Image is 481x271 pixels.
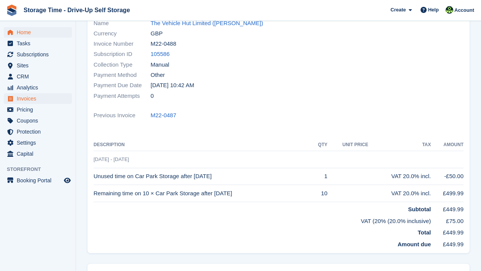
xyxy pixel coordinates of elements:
[94,156,129,162] span: [DATE] - [DATE]
[151,50,170,59] a: 105586
[428,6,439,14] span: Help
[17,27,62,38] span: Home
[17,126,62,137] span: Protection
[94,92,151,100] span: Payment Attempts
[94,111,151,120] span: Previous Invoice
[6,5,17,16] img: stora-icon-8386f47178a22dfd0bd8f6a31ec36ba5ce8667c1dd55bd0f319d3a0aa187defe.svg
[151,40,176,48] span: M22-0488
[4,93,72,104] a: menu
[431,202,464,214] td: £449.99
[21,4,133,16] a: Storage Time - Drive-Up Self Storage
[17,115,62,126] span: Coupons
[94,40,151,48] span: Invoice Number
[151,81,194,90] time: 2025-09-03 09:42:46 UTC
[313,139,327,151] th: QTY
[94,61,151,69] span: Collection Type
[94,29,151,38] span: Currency
[17,93,62,104] span: Invoices
[4,126,72,137] a: menu
[4,38,72,49] a: menu
[94,139,313,151] th: Description
[17,175,62,186] span: Booking Portal
[431,214,464,226] td: £75.00
[94,71,151,80] span: Payment Method
[94,50,151,59] span: Subscription ID
[431,139,464,151] th: Amount
[431,225,464,237] td: £449.99
[17,137,62,148] span: Settings
[454,6,474,14] span: Account
[151,92,154,100] span: 0
[391,6,406,14] span: Create
[327,139,368,151] th: Unit Price
[17,148,62,159] span: Capital
[17,104,62,115] span: Pricing
[94,214,431,226] td: VAT (20% (20.0% inclusive)
[4,175,72,186] a: menu
[4,49,72,60] a: menu
[431,185,464,202] td: £499.99
[17,49,62,60] span: Subscriptions
[151,19,263,28] a: The Vehicle Hut Limited ([PERSON_NAME])
[368,172,431,181] div: VAT 20.0% incl.
[151,61,169,69] span: Manual
[4,115,72,126] a: menu
[4,71,72,82] a: menu
[94,19,151,28] span: Name
[368,189,431,198] div: VAT 20.0% incl.
[4,60,72,71] a: menu
[17,38,62,49] span: Tasks
[4,82,72,93] a: menu
[368,139,431,151] th: Tax
[151,29,163,38] span: GBP
[313,185,327,202] td: 10
[4,137,72,148] a: menu
[17,71,62,82] span: CRM
[63,176,72,185] a: Preview store
[446,6,453,14] img: Laaibah Sarwar
[418,229,431,236] strong: Total
[408,206,431,212] strong: Subtotal
[7,166,76,173] span: Storefront
[398,241,431,247] strong: Amount due
[94,168,313,185] td: Unused time on Car Park Storage after [DATE]
[313,168,327,185] td: 1
[151,111,176,120] a: M22-0487
[431,237,464,249] td: £449.99
[17,60,62,71] span: Sites
[94,81,151,90] span: Payment Due Date
[151,71,165,80] span: Other
[4,104,72,115] a: menu
[17,82,62,93] span: Analytics
[4,27,72,38] a: menu
[94,185,313,202] td: Remaining time on 10 × Car Park Storage after [DATE]
[4,148,72,159] a: menu
[431,168,464,185] td: -£50.00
